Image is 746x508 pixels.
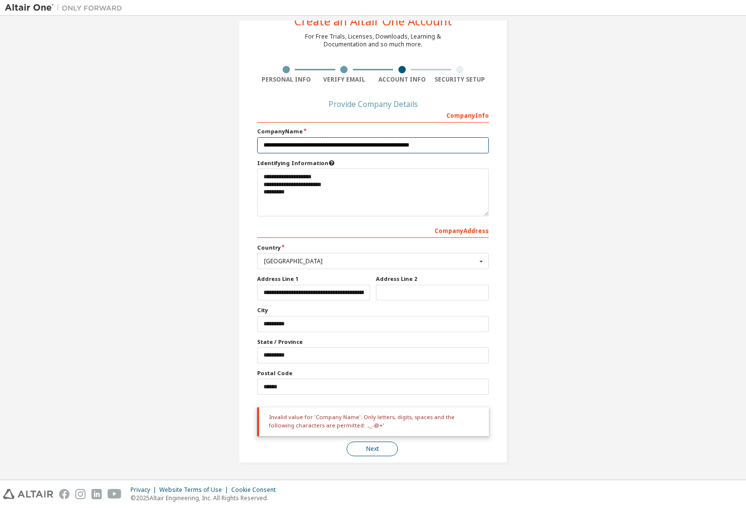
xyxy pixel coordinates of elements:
label: Company Name [257,127,489,135]
label: Address Line 2 [376,275,489,283]
div: Personal Info [257,76,315,84]
div: Invalid value for 'Company Name'. Only letters, digits, spaces and the following characters are p... [257,407,489,436]
label: State / Province [257,338,489,346]
div: Account Info [373,76,431,84]
label: Please provide any information that will help our support team identify your company. Email and n... [257,159,489,167]
img: altair_logo.svg [3,489,53,499]
div: For Free Trials, Licenses, Downloads, Learning & Documentation and so much more. [305,33,441,48]
img: instagram.svg [75,489,86,499]
img: Altair One [5,3,127,13]
div: Security Setup [431,76,489,84]
div: Website Terms of Use [159,486,231,494]
p: © 2025 Altair Engineering, Inc. All Rights Reserved. [131,494,282,502]
img: linkedin.svg [91,489,102,499]
div: Provide Company Details [257,101,489,107]
div: Company Info [257,107,489,123]
label: Address Line 1 [257,275,370,283]
label: Postal Code [257,369,489,377]
img: youtube.svg [108,489,122,499]
div: [GEOGRAPHIC_DATA] [264,258,477,264]
div: Cookie Consent [231,486,282,494]
label: City [257,306,489,314]
button: Next [347,442,398,456]
label: Country [257,244,489,252]
div: Company Address [257,222,489,238]
div: Verify Email [315,76,373,84]
div: Create an Altair One Account [294,15,452,27]
img: facebook.svg [59,489,69,499]
div: Privacy [131,486,159,494]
